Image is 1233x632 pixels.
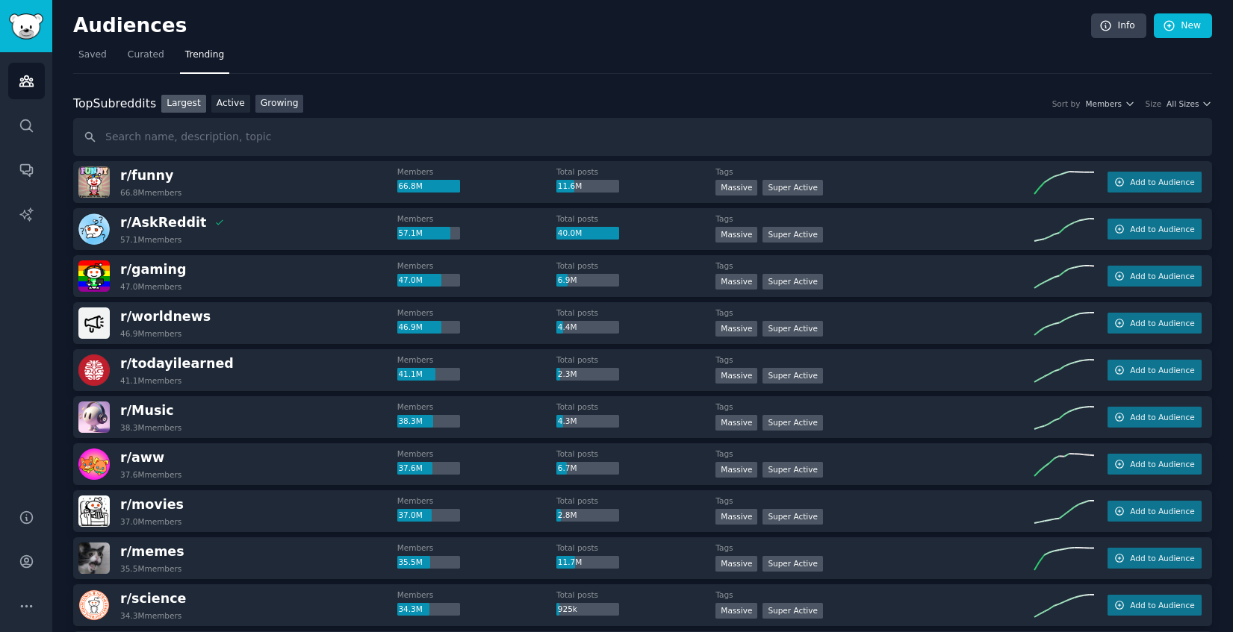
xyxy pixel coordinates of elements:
[1130,224,1194,234] span: Add to Audience
[763,556,823,572] div: Super Active
[1085,98,1122,109] span: Members
[1108,219,1202,240] button: Add to Audience
[1108,172,1202,193] button: Add to Audience
[763,274,823,290] div: Super Active
[78,354,110,386] img: todayilearned
[715,415,757,431] div: Massive
[120,497,184,512] span: r/ movies
[715,495,1034,506] dt: Tags
[1146,98,1162,109] div: Size
[78,589,110,621] img: science
[397,542,556,553] dt: Members
[78,213,110,245] img: AskReddit
[120,215,206,230] span: r/ AskReddit
[715,368,757,384] div: Massive
[1130,506,1194,516] span: Add to Audience
[397,274,460,287] div: 47.0M
[1108,454,1202,475] button: Add to Audience
[78,49,107,62] span: Saved
[715,227,757,243] div: Massive
[556,495,715,506] dt: Total posts
[397,556,460,569] div: 35.5M
[397,166,556,177] dt: Members
[1130,177,1194,187] span: Add to Audience
[763,368,823,384] div: Super Active
[556,354,715,365] dt: Total posts
[1091,13,1146,39] a: Info
[397,227,460,240] div: 57.1M
[397,354,556,365] dt: Members
[556,213,715,224] dt: Total posts
[1167,98,1199,109] span: All Sizes
[120,187,181,198] div: 66.8M members
[78,542,110,574] img: memes
[1052,98,1081,109] div: Sort by
[715,260,1034,271] dt: Tags
[1108,360,1202,381] button: Add to Audience
[120,469,181,480] div: 37.6M members
[161,95,206,113] a: Largest
[120,356,234,371] span: r/ todayilearned
[556,509,619,522] div: 2.8M
[78,260,110,292] img: gaming
[763,180,823,195] div: Super Active
[715,166,1034,177] dt: Tags
[715,542,1034,553] dt: Tags
[120,309,211,324] span: r/ worldnews
[715,321,757,337] div: Massive
[397,321,460,334] div: 46.9M
[715,603,757,619] div: Massive
[715,354,1034,365] dt: Tags
[556,603,619,616] div: 925k
[120,422,181,433] div: 38.3M members
[763,603,823,619] div: Super Active
[120,328,181,339] div: 46.9M members
[556,227,619,240] div: 40.0M
[397,368,460,381] div: 41.1M
[763,321,823,337] div: Super Active
[180,43,229,74] a: Trending
[397,509,460,522] div: 37.0M
[120,591,186,606] span: r/ science
[715,401,1034,412] dt: Tags
[715,213,1034,224] dt: Tags
[1108,313,1202,334] button: Add to Audience
[120,563,181,574] div: 35.5M members
[78,166,110,198] img: funny
[1130,318,1194,328] span: Add to Audience
[1130,271,1194,281] span: Add to Audience
[122,43,170,74] a: Curated
[556,415,619,428] div: 4.3M
[397,462,460,475] div: 37.6M
[120,403,174,418] span: r/ Music
[9,13,43,40] img: GummySearch logo
[556,180,619,193] div: 11.6M
[715,509,757,525] div: Massive
[120,610,181,621] div: 34.3M members
[763,227,823,243] div: Super Active
[73,43,112,74] a: Saved
[128,49,164,62] span: Curated
[556,401,715,412] dt: Total posts
[763,509,823,525] div: Super Active
[397,589,556,600] dt: Members
[78,495,110,527] img: movies
[1108,266,1202,287] button: Add to Audience
[397,307,556,318] dt: Members
[1130,459,1194,469] span: Add to Audience
[715,274,757,290] div: Massive
[556,448,715,459] dt: Total posts
[397,260,556,271] dt: Members
[397,495,556,506] dt: Members
[255,95,304,113] a: Growing
[73,118,1212,156] input: Search name, description, topic
[1108,407,1202,428] button: Add to Audience
[556,368,619,381] div: 2.3M
[73,95,156,113] div: Top Subreddits
[78,307,110,339] img: worldnews
[185,49,224,62] span: Trending
[1108,595,1202,616] button: Add to Audience
[120,168,173,183] span: r/ funny
[763,415,823,431] div: Super Active
[397,180,460,193] div: 66.8M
